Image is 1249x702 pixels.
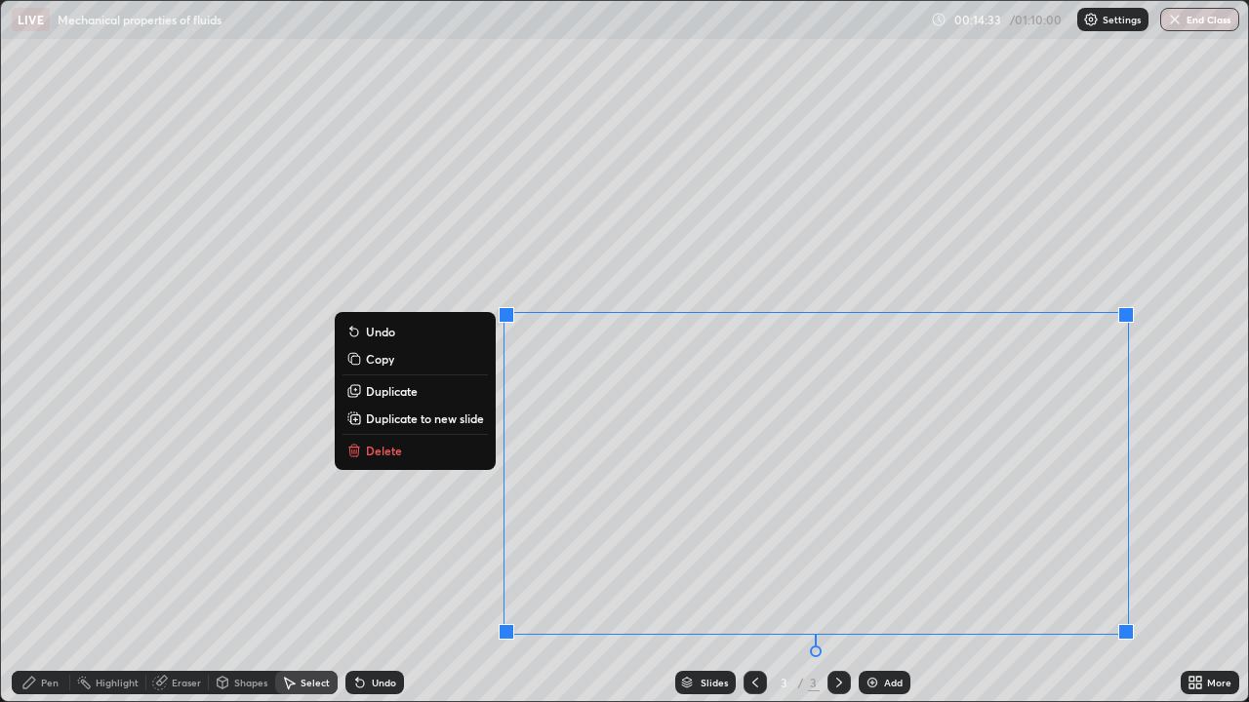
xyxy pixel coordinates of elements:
div: Eraser [172,678,201,687]
div: Add [884,678,903,687]
button: End Class [1160,8,1239,31]
button: Undo [342,320,488,343]
div: Select [301,678,330,687]
div: 3 [808,674,820,691]
p: LIVE [18,12,44,27]
button: Delete [342,439,488,462]
div: Pen [41,678,59,687]
div: Undo [372,678,396,687]
div: More [1207,678,1231,687]
p: Mechanical properties of fluids [58,12,222,27]
div: 3 [775,677,794,688]
img: class-settings-icons [1083,12,1099,27]
p: Settings [1103,15,1141,24]
div: Slides [701,678,728,687]
p: Copy [366,351,394,367]
img: add-slide-button [865,675,880,690]
div: Highlight [96,678,139,687]
button: Duplicate to new slide [342,407,488,430]
button: Duplicate [342,379,488,403]
div: Shapes [234,678,267,687]
p: Duplicate to new slide [366,410,484,426]
img: end-class-cross [1167,12,1183,27]
p: Delete [366,443,402,458]
div: / [798,677,804,688]
p: Undo [366,324,395,339]
button: Copy [342,347,488,370]
p: Duplicate [366,383,418,399]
